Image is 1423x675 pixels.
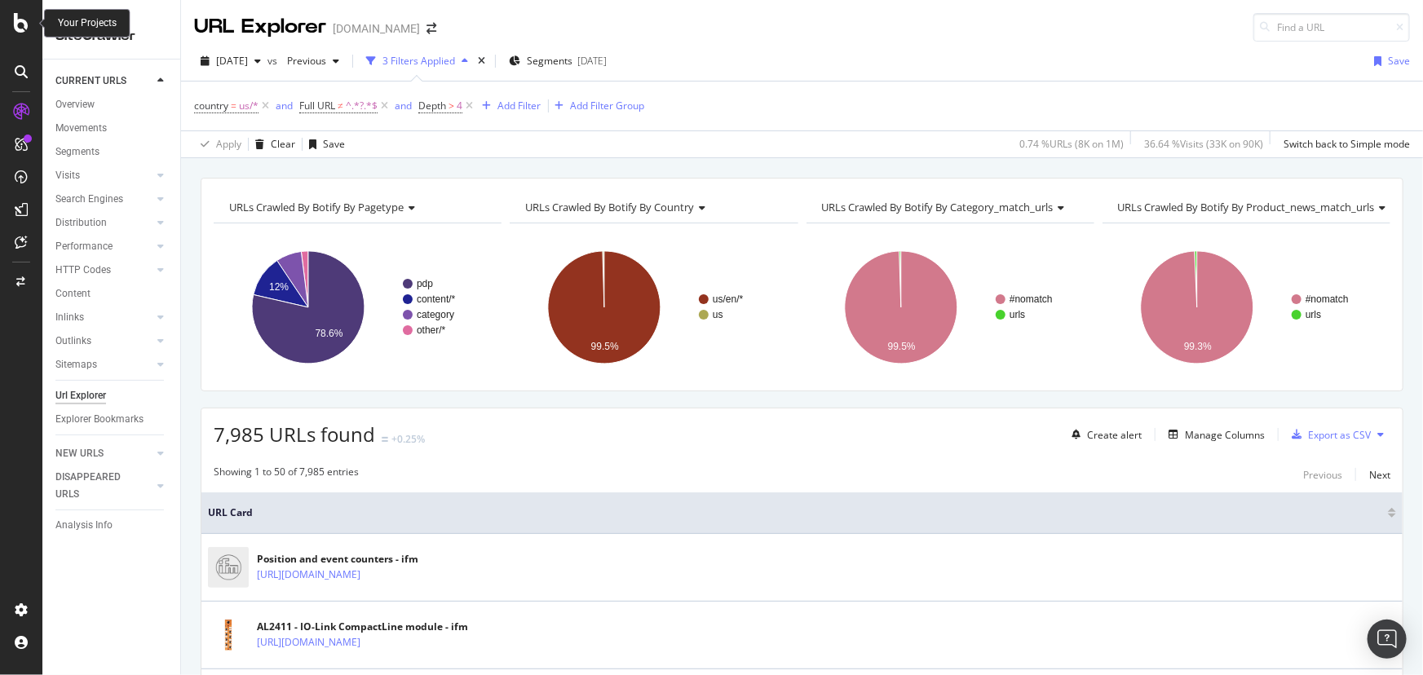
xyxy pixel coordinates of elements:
div: NEW URLS [55,445,104,462]
div: Outlinks [55,333,91,350]
a: Analysis Info [55,517,169,534]
span: country [194,99,228,112]
button: 3 Filters Applied [360,48,475,74]
div: times [475,53,488,69]
a: Explorer Bookmarks [55,411,169,428]
div: 3 Filters Applied [382,54,455,68]
button: Create alert [1065,421,1142,448]
div: Visits [55,167,80,184]
text: content/* [417,293,456,305]
span: URLs Crawled By Botify By product_news_match_urls [1118,200,1375,214]
div: Apply [216,137,241,151]
button: Add Filter [476,96,541,116]
text: urls [1010,309,1025,320]
a: DISAPPEARED URLS [55,469,152,503]
button: Next [1369,465,1390,484]
span: 2025 Sep. 15th [216,54,248,68]
button: Clear [249,131,295,157]
text: pdp [417,278,433,289]
svg: A chart. [214,236,499,378]
div: Analysis Info [55,517,113,534]
div: Add Filter [498,99,541,112]
a: NEW URLS [55,445,152,462]
a: CURRENT URLS [55,73,152,90]
button: and [395,98,412,113]
div: Movements [55,120,107,137]
button: Previous [1303,465,1342,484]
img: Equal [382,437,388,442]
a: Outlinks [55,333,152,350]
span: URL Card [208,505,1384,520]
span: = [231,99,236,112]
div: 36.64 % Visits ( 33K on 90K ) [1144,137,1263,151]
text: 12% [269,281,289,293]
img: main image [208,615,249,655]
input: Find a URL [1253,13,1410,42]
span: vs [267,54,281,68]
h4: URLs Crawled By Botify By pagetype [226,194,487,220]
span: Full URL [299,99,335,112]
div: Distribution [55,214,107,232]
div: Next [1369,468,1390,482]
button: Apply [194,131,241,157]
h4: URLs Crawled By Botify By category_match_urls [819,194,1080,220]
span: Segments [527,54,572,68]
text: category [417,309,454,320]
div: Overview [55,96,95,113]
a: Movements [55,120,169,137]
a: Content [55,285,169,302]
text: #nomatch [1306,293,1349,305]
a: Segments [55,143,169,161]
text: #nomatch [1010,293,1053,305]
text: 99.5% [887,341,915,352]
button: [DATE] [194,48,267,74]
button: Previous [281,48,346,74]
a: Url Explorer [55,387,169,404]
div: +0.25% [391,432,425,446]
div: Open Intercom Messenger [1368,620,1407,659]
div: Save [323,137,345,151]
a: Overview [55,96,169,113]
div: and [395,99,412,112]
div: Add Filter Group [571,99,645,112]
img: main image [208,547,249,588]
button: Save [303,131,345,157]
text: 99.5% [591,341,619,352]
span: URLs Crawled By Botify By pagetype [229,200,404,214]
span: 4 [457,95,462,117]
a: HTTP Codes [55,262,152,279]
span: URLs Crawled By Botify By category_match_urls [822,200,1054,214]
div: Content [55,285,91,302]
div: [DOMAIN_NAME] [333,20,420,37]
div: [DATE] [577,54,607,68]
button: Export as CSV [1285,421,1371,448]
a: [URL][DOMAIN_NAME] [257,567,360,583]
svg: A chart. [807,236,1092,378]
svg: A chart. [1103,236,1388,378]
div: HTTP Codes [55,262,111,279]
div: Save [1388,54,1410,68]
div: Position and event counters - ifm [257,552,431,567]
div: arrow-right-arrow-left [426,23,436,34]
button: Save [1368,48,1410,74]
div: URL Explorer [194,13,326,41]
h4: URLs Crawled By Botify By product_news_match_urls [1115,194,1399,220]
text: us/en/* [713,293,744,305]
button: Segments[DATE] [502,48,613,74]
button: Manage Columns [1162,425,1265,444]
div: Clear [271,137,295,151]
span: 7,985 URLs found [214,421,375,448]
span: URLs Crawled By Botify By country [525,200,694,214]
div: Search Engines [55,191,123,208]
div: Previous [1303,468,1342,482]
div: Segments [55,143,99,161]
a: Visits [55,167,152,184]
div: and [276,99,293,112]
div: 0.74 % URLs ( 8K on 1M ) [1019,137,1124,151]
div: CURRENT URLS [55,73,126,90]
svg: A chart. [510,236,795,378]
a: Sitemaps [55,356,152,373]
